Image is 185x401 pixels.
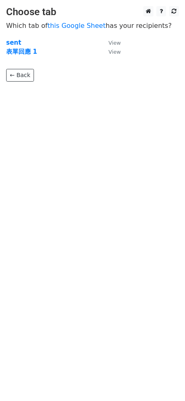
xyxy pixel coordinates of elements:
[6,21,179,30] p: Which tab of has your recipients?
[47,22,106,30] a: this Google Sheet
[100,48,121,55] a: View
[108,49,121,55] small: View
[6,48,37,55] a: 表單回應 1
[6,39,21,46] a: sent
[6,6,179,18] h3: Choose tab
[108,40,121,46] small: View
[6,69,34,82] a: ← Back
[100,39,121,46] a: View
